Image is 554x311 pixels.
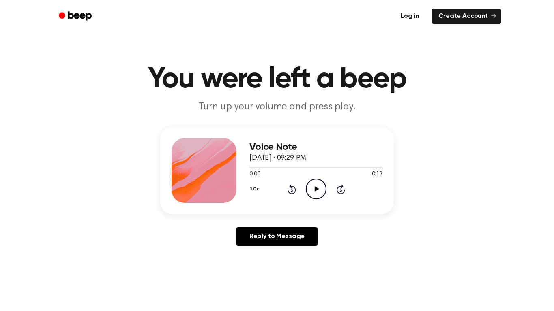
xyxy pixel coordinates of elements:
[372,170,382,179] span: 0:13
[236,227,318,246] a: Reply to Message
[69,65,485,94] h1: You were left a beep
[121,100,433,114] p: Turn up your volume and press play.
[53,9,99,24] a: Beep
[249,142,382,153] h3: Voice Note
[432,9,501,24] a: Create Account
[393,7,427,26] a: Log in
[249,170,260,179] span: 0:00
[249,154,306,162] span: [DATE] · 09:29 PM
[249,182,262,196] button: 1.0x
